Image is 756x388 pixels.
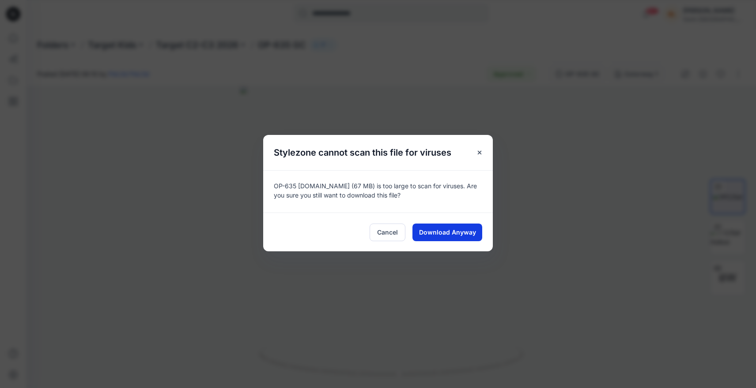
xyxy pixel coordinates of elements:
span: Cancel [377,228,398,237]
button: Download Anyway [412,224,482,241]
button: Close [472,145,488,160]
h5: Stylezone cannot scan this file for viruses [263,135,462,170]
span: Download Anyway [419,228,476,237]
div: OP-635 [DOMAIN_NAME] (67 MB) is too large to scan for viruses. Are you sure you still want to dow... [263,170,493,213]
button: Cancel [370,224,405,241]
